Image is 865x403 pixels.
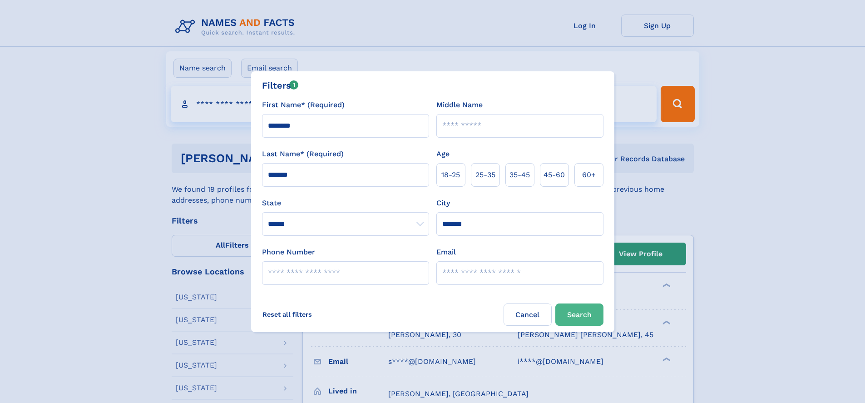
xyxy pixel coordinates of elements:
[475,169,495,180] span: 25‑35
[544,169,565,180] span: 45‑60
[582,169,596,180] span: 60+
[262,100,345,110] label: First Name* (Required)
[436,149,450,159] label: Age
[262,149,344,159] label: Last Name* (Required)
[441,169,460,180] span: 18‑25
[436,198,450,209] label: City
[555,303,603,326] button: Search
[509,169,530,180] span: 35‑45
[257,303,318,325] label: Reset all filters
[436,100,483,110] label: Middle Name
[262,198,429,209] label: State
[262,247,315,258] label: Phone Number
[436,247,456,258] label: Email
[262,79,299,92] div: Filters
[504,303,552,326] label: Cancel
